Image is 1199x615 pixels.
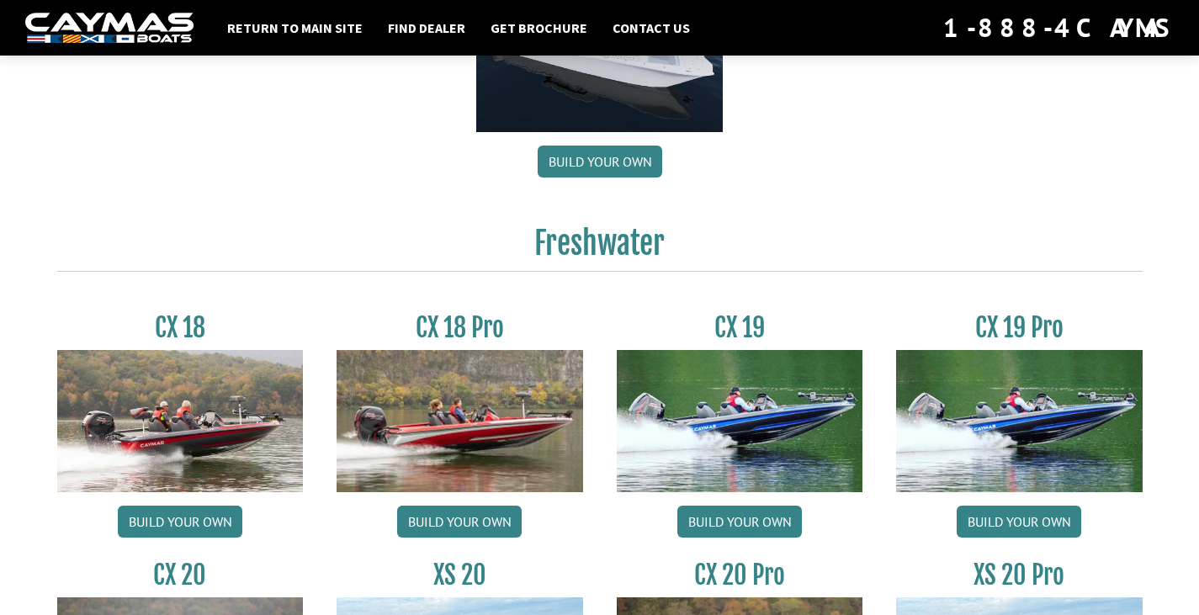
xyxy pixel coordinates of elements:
h3: CX 20 [57,559,304,591]
a: Return to main site [219,17,371,39]
img: CX-18SS_thumbnail.jpg [337,350,583,491]
h3: XS 20 Pro [896,559,1143,591]
a: Build your own [677,506,802,538]
img: CX19_thumbnail.jpg [896,350,1143,491]
div: 1-888-4CAYMAS [943,9,1174,46]
h3: XS 20 [337,559,583,591]
h3: CX 18 [57,312,304,343]
h3: CX 18 Pro [337,312,583,343]
h3: CX 19 [617,312,863,343]
a: Build your own [118,506,242,538]
a: Build your own [397,506,522,538]
h2: Freshwater [57,225,1143,272]
h3: CX 20 Pro [617,559,863,591]
a: Find Dealer [379,17,474,39]
img: CX-18S_thumbnail.jpg [57,350,304,491]
a: Get Brochure [482,17,596,39]
a: Build your own [957,506,1081,538]
a: Build your own [538,146,662,178]
img: CX19_thumbnail.jpg [617,350,863,491]
img: white-logo-c9c8dbefe5ff5ceceb0f0178aa75bf4bb51f6bca0971e226c86eb53dfe498488.png [25,13,194,44]
h3: CX 19 Pro [896,312,1143,343]
a: Contact Us [604,17,698,39]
